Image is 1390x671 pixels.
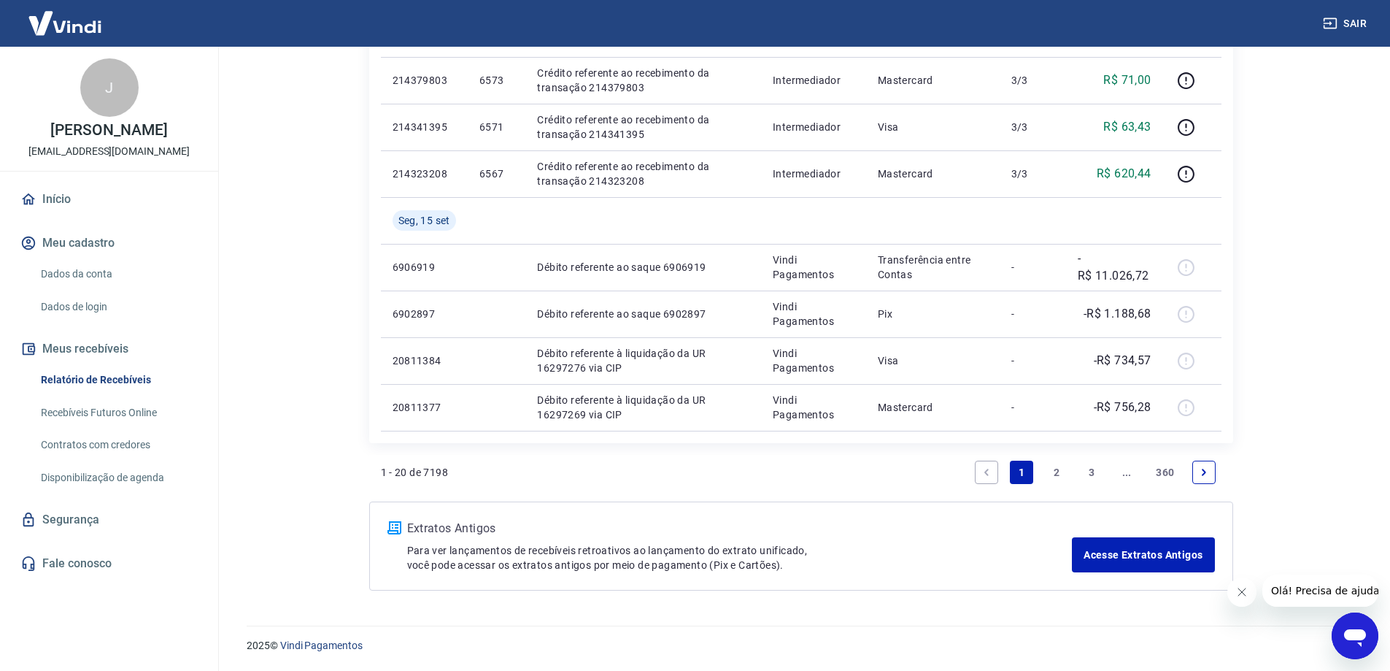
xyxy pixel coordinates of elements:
[1192,461,1216,484] a: Next page
[1011,353,1054,368] p: -
[969,455,1221,490] ul: Pagination
[280,640,363,651] a: Vindi Pagamentos
[1332,613,1378,659] iframe: Botão para abrir a janela de mensagens
[1094,399,1151,416] p: -R$ 756,28
[1262,575,1378,607] iframe: Mensagem da empresa
[1011,73,1054,88] p: 3/3
[1103,118,1151,136] p: R$ 63,43
[1115,461,1138,484] a: Jump forward
[773,166,854,181] p: Intermediador
[1097,165,1151,183] p: R$ 620,44
[878,307,988,321] p: Pix
[18,227,201,259] button: Meu cadastro
[1103,72,1151,89] p: R$ 71,00
[773,253,854,282] p: Vindi Pagamentos
[393,400,456,415] p: 20811377
[878,353,988,368] p: Visa
[1010,461,1033,484] a: Page 1 is your current page
[537,393,749,422] p: Débito referente à liquidação da UR 16297269 via CIP
[975,461,998,484] a: Previous page
[773,73,854,88] p: Intermediador
[773,393,854,422] p: Vindi Pagamentos
[393,353,456,368] p: 20811384
[28,144,190,159] p: [EMAIL_ADDRESS][DOMAIN_NAME]
[18,333,201,365] button: Meus recebíveis
[537,159,749,188] p: Crédito referente ao recebimento da transação 214323208
[18,504,201,536] a: Segurança
[878,400,988,415] p: Mastercard
[1227,578,1256,607] iframe: Fechar mensagem
[773,299,854,329] p: Vindi Pagamentos
[393,307,456,321] p: 6902897
[878,166,988,181] p: Mastercard
[1150,461,1180,484] a: Page 360
[537,260,749,275] p: Débito referente ao saque 6906919
[537,66,749,95] p: Crédito referente ao recebimento da transação 214379803
[1011,307,1054,321] p: -
[35,365,201,395] a: Relatório de Recebíveis
[537,346,749,375] p: Débito referente à liquidação da UR 16297276 via CIP
[1320,10,1372,37] button: Sair
[1084,305,1151,323] p: -R$ 1.188,68
[35,430,201,460] a: Contratos com credores
[398,213,450,228] span: Seg, 15 set
[35,259,201,289] a: Dados da conta
[18,1,112,45] img: Vindi
[247,638,1355,653] p: 2025 ©
[381,465,449,480] p: 1 - 20 de 7198
[35,292,201,322] a: Dados de login
[1045,461,1068,484] a: Page 2
[80,58,139,117] div: J
[537,112,749,142] p: Crédito referente ao recebimento da transação 214341395
[387,521,401,534] img: ícone
[479,73,514,88] p: 6573
[479,166,514,181] p: 6567
[35,463,201,493] a: Disponibilização de agenda
[878,253,988,282] p: Transferência entre Contas
[1078,250,1151,285] p: -R$ 11.026,72
[773,120,854,134] p: Intermediador
[878,120,988,134] p: Visa
[479,120,514,134] p: 6571
[1080,461,1103,484] a: Page 3
[1011,166,1054,181] p: 3/3
[878,73,988,88] p: Mastercard
[393,260,456,275] p: 6906919
[407,543,1073,572] p: Para ver lançamentos de recebíveis retroativos ao lançamento do extrato unificado, você pode aces...
[393,73,456,88] p: 214379803
[393,166,456,181] p: 214323208
[9,10,123,22] span: Olá! Precisa de ajuda?
[393,120,456,134] p: 214341395
[407,520,1073,537] p: Extratos Antigos
[1011,120,1054,134] p: 3/3
[1011,260,1054,275] p: -
[1072,537,1214,572] a: Acesse Extratos Antigos
[537,307,749,321] p: Débito referente ao saque 6902897
[773,346,854,375] p: Vindi Pagamentos
[18,548,201,580] a: Fale conosco
[1094,352,1151,369] p: -R$ 734,57
[18,183,201,215] a: Início
[50,123,167,138] p: [PERSON_NAME]
[1011,400,1054,415] p: -
[35,398,201,428] a: Recebíveis Futuros Online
